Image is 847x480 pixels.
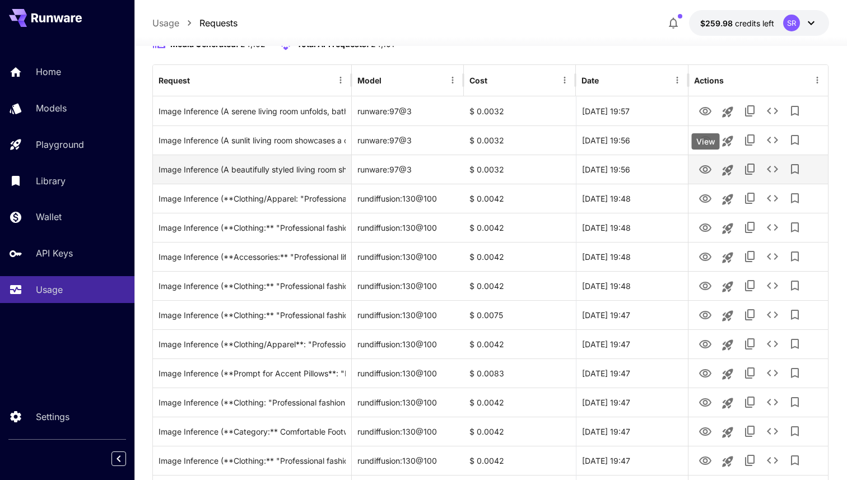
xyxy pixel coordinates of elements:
div: Click to copy prompt [159,301,346,329]
button: See details [761,216,784,239]
div: Actions [694,76,724,85]
div: $ 0.0032 [464,125,576,155]
p: Models [36,101,67,115]
button: Copy TaskUUID [739,420,761,442]
div: $259.97602 [700,17,774,29]
p: Usage [152,16,179,30]
button: Add to library [784,391,806,413]
div: 25 Sep, 2025 19:48 [576,184,688,213]
p: Requests [199,16,238,30]
img: tab_keywords_by_traffic_grey.svg [111,65,120,74]
div: $ 0.0083 [464,358,576,388]
div: $ 0.0075 [464,300,576,329]
button: See details [761,333,784,355]
div: rundiffusion:130@100 [352,417,464,446]
div: 25 Sep, 2025 19:48 [576,213,688,242]
div: Click to copy prompt [159,359,346,388]
button: Launch in playground [716,421,739,444]
div: 25 Sep, 2025 19:47 [576,446,688,475]
div: $ 0.0042 [464,329,576,358]
div: Domain Overview [43,66,100,73]
button: Add to library [784,449,806,472]
div: runware:97@3 [352,96,464,125]
div: Domain: [URL] [29,29,80,38]
button: Add to library [784,245,806,268]
button: Copy TaskUUID [739,129,761,151]
button: View [694,157,716,180]
button: Copy TaskUUID [739,245,761,268]
div: 25 Sep, 2025 19:48 [576,242,688,271]
div: Click to copy prompt [159,213,346,242]
div: rundiffusion:130@100 [352,271,464,300]
button: Copy TaskUUID [739,158,761,180]
button: Copy TaskUUID [739,274,761,297]
button: Launch in playground [716,305,739,327]
button: See details [761,187,784,209]
button: Launch in playground [716,217,739,240]
div: Click to copy prompt [159,126,346,155]
div: Keywords by Traffic [124,66,189,73]
div: Click to copy prompt [159,417,346,446]
button: View [694,99,716,122]
div: $ 0.0042 [464,388,576,417]
div: 25 Sep, 2025 19:57 [576,96,688,125]
button: Sort [488,72,504,88]
div: $ 0.0042 [464,417,576,446]
button: Copy TaskUUID [739,362,761,384]
div: rundiffusion:130@100 [352,300,464,329]
button: Launch in playground [716,188,739,211]
button: View [694,420,716,442]
button: See details [761,245,784,268]
div: rundiffusion:130@100 [352,329,464,358]
div: rundiffusion:130@100 [352,446,464,475]
button: Add to library [784,129,806,151]
div: 25 Sep, 2025 19:47 [576,329,688,358]
button: Add to library [784,362,806,384]
button: Add to library [784,100,806,122]
p: Playground [36,138,84,151]
button: View [694,449,716,472]
button: View [694,128,716,151]
button: Add to library [784,187,806,209]
button: See details [761,158,784,180]
button: View [694,187,716,209]
button: See details [761,304,784,326]
button: View [694,390,716,413]
div: Model [357,76,381,85]
div: $ 0.0042 [464,242,576,271]
button: Copy TaskUUID [739,391,761,413]
div: $ 0.0042 [464,213,576,242]
nav: breadcrumb [152,16,238,30]
button: Menu [557,72,573,88]
span: credits left [735,18,774,28]
button: See details [761,449,784,472]
button: See details [761,129,784,151]
div: Cost [469,76,487,85]
div: Click to copy prompt [159,330,346,358]
button: Copy TaskUUID [739,449,761,472]
button: Copy TaskUUID [739,187,761,209]
button: Menu [669,72,685,88]
div: Click to copy prompt [159,243,346,271]
div: rundiffusion:130@100 [352,358,464,388]
div: runware:97@3 [352,125,464,155]
div: SR [783,15,800,31]
p: Usage [36,283,63,296]
div: 25 Sep, 2025 19:47 [576,388,688,417]
div: Request [159,76,190,85]
button: Add to library [784,420,806,442]
button: Launch in playground [716,101,739,123]
button: Menu [333,72,348,88]
button: Add to library [784,158,806,180]
button: View [694,216,716,239]
div: $ 0.0042 [464,446,576,475]
div: rundiffusion:130@100 [352,213,464,242]
button: Copy TaskUUID [739,100,761,122]
div: 25 Sep, 2025 19:47 [576,358,688,388]
span: $259.98 [700,18,735,28]
img: logo_orange.svg [18,18,27,27]
button: See details [761,391,784,413]
button: Launch in playground [716,392,739,414]
div: $ 0.0032 [464,155,576,184]
div: 25 Sep, 2025 19:56 [576,155,688,184]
